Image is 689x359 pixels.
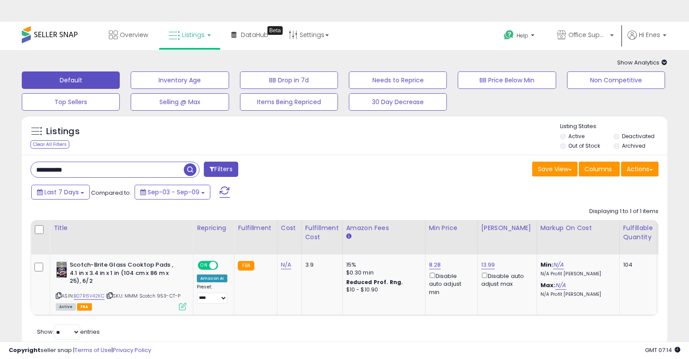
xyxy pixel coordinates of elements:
[106,292,180,299] span: | SKU: MMM Scotch 953-CT-P
[131,71,229,89] button: Inventory Age
[560,122,667,131] p: Listing States:
[540,261,554,269] b: Min:
[540,224,616,233] div: Markup on Cost
[346,233,351,240] small: Amazon Fees.
[346,261,419,269] div: 15%
[22,71,120,89] button: Default
[281,224,298,233] div: Cost
[197,284,227,304] div: Preset:
[589,207,659,216] div: Displaying 1 to 1 of 1 items
[217,262,231,269] span: OFF
[537,220,619,254] th: The percentage added to the cost of goods (COGS) that forms the calculator for Min & Max prices.
[645,346,680,354] span: 2025-09-18 07:14 GMT
[349,93,447,111] button: 30 Day Decrease
[102,22,155,48] a: Overview
[346,269,419,277] div: $0.30 min
[584,165,612,173] span: Columns
[532,162,578,176] button: Save View
[568,132,584,140] label: Active
[197,224,230,233] div: Repricing
[346,278,403,286] b: Reduced Prof. Rng.
[481,271,530,288] div: Disable auto adjust max
[30,140,69,149] div: Clear All Filters
[46,125,80,138] h5: Listings
[621,162,659,176] button: Actions
[503,30,514,41] i: Get Help
[70,261,176,288] b: Scotch-Brite Glass Cooktop Pads , 4.1 in x 3.4 in x 1 in (104 cm x 86 m x 25), 6/2
[429,271,471,296] div: Disable auto adjust min
[238,224,273,233] div: Fulfillment
[44,188,79,196] span: Last 7 Days
[238,261,254,271] small: FBA
[346,286,419,294] div: $10 - $10.90
[113,346,151,354] a: Privacy Policy
[617,58,667,67] span: Show Analytics
[551,22,620,50] a: Office Suppliers
[199,262,209,269] span: ON
[346,224,422,233] div: Amazon Fees
[540,291,613,298] p: N/A Profit [PERSON_NAME]
[240,71,338,89] button: BB Drop in 7d
[37,328,100,336] span: Show: entries
[305,261,336,269] div: 3.9
[22,93,120,111] button: Top Sellers
[305,224,339,242] div: Fulfillment Cost
[458,71,556,89] button: BB Price Below Min
[281,261,291,269] a: N/A
[555,281,566,290] a: N/A
[568,30,608,39] span: Office Suppliers
[135,185,210,200] button: Sep-03 - Sep-09
[349,71,447,89] button: Needs to Reprice
[267,26,283,35] div: Tooltip anchor
[197,274,227,282] div: Amazon AI
[429,224,474,233] div: Min Price
[568,142,600,149] label: Out of Stock
[540,271,613,277] p: N/A Profit [PERSON_NAME]
[579,162,620,176] button: Columns
[120,30,148,39] span: Overview
[622,132,655,140] label: Deactivated
[204,162,238,177] button: Filters
[282,22,335,48] a: Settings
[54,224,189,233] div: Title
[182,30,205,39] span: Listings
[74,346,111,354] a: Terms of Use
[540,281,556,289] b: Max:
[481,224,533,233] div: [PERSON_NAME]
[628,30,666,50] a: Hi Enes
[31,185,90,200] button: Last 7 Days
[56,261,68,278] img: 41UyNkriyDL._SL40_.jpg
[622,142,645,149] label: Archived
[553,261,564,269] a: N/A
[91,189,131,197] span: Compared to:
[481,261,495,269] a: 13.99
[56,303,76,311] span: All listings currently available for purchase on Amazon
[56,261,186,309] div: ASIN:
[623,224,653,242] div: Fulfillable Quantity
[225,22,275,48] a: DataHub
[77,303,92,311] span: FBA
[567,71,665,89] button: Non Competitive
[517,32,528,39] span: Help
[148,188,199,196] span: Sep-03 - Sep-09
[9,346,41,354] strong: Copyright
[639,30,660,39] span: Hi Enes
[241,30,268,39] span: DataHub
[240,93,338,111] button: Items Being Repriced
[131,93,229,111] button: Selling @ Max
[162,22,217,48] a: Listings
[497,23,543,50] a: Help
[623,261,650,269] div: 104
[9,346,151,355] div: seller snap | |
[74,292,105,300] a: B07R6V42KC
[429,261,441,269] a: 8.28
